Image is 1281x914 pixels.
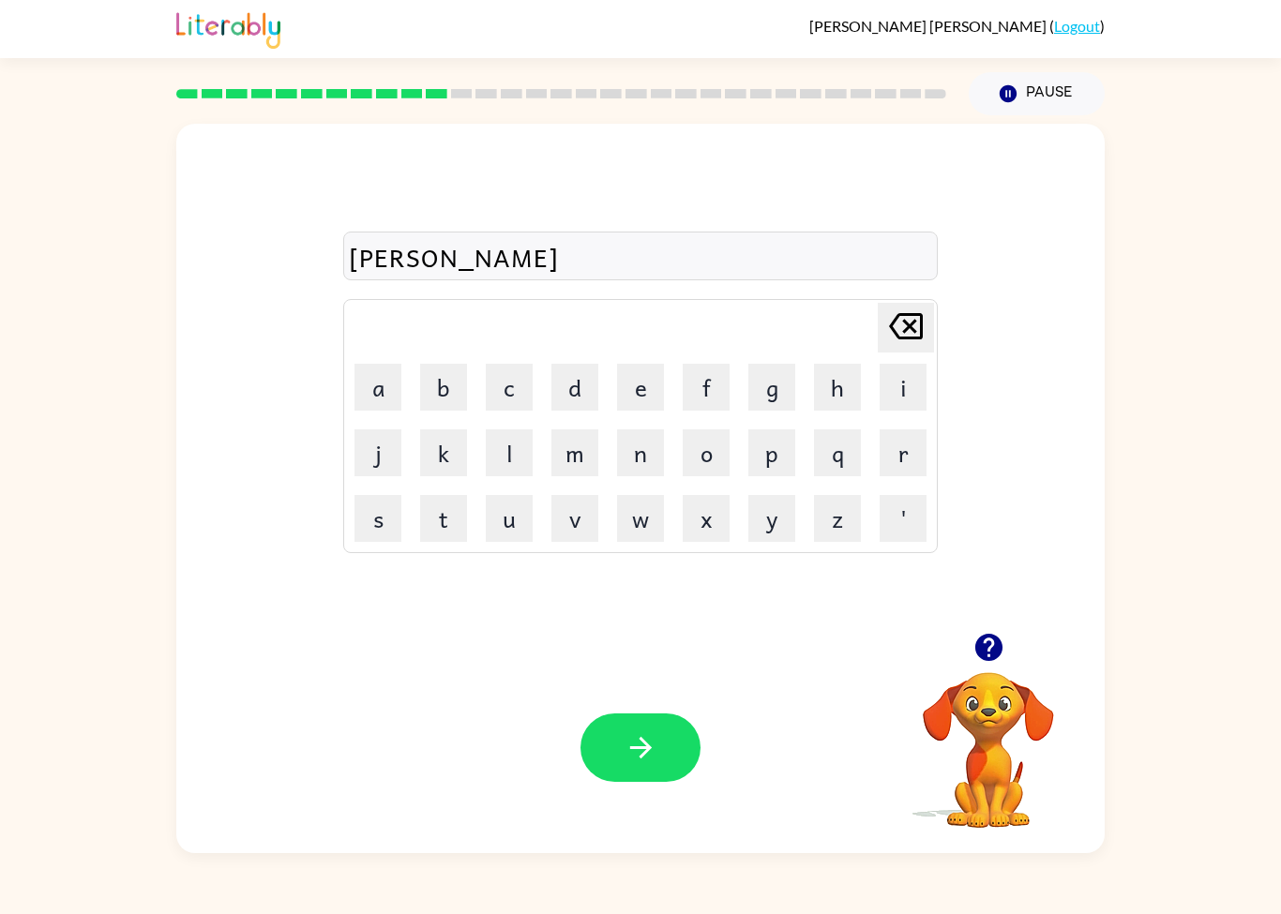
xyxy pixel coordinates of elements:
[551,429,598,476] button: m
[551,495,598,542] button: v
[814,364,861,411] button: h
[748,495,795,542] button: y
[486,429,533,476] button: l
[486,495,533,542] button: u
[420,429,467,476] button: k
[880,364,927,411] button: i
[1054,17,1100,35] a: Logout
[486,364,533,411] button: c
[809,17,1105,35] div: ( )
[683,429,730,476] button: o
[617,429,664,476] button: n
[617,495,664,542] button: w
[895,643,1082,831] video: Your browser must support playing .mp4 files to use Literably. Please try using another browser.
[617,364,664,411] button: e
[683,495,730,542] button: x
[880,429,927,476] button: r
[880,495,927,542] button: '
[176,7,280,49] img: Literably
[683,364,730,411] button: f
[354,495,401,542] button: s
[748,429,795,476] button: p
[809,17,1049,35] span: [PERSON_NAME] [PERSON_NAME]
[814,495,861,542] button: z
[420,495,467,542] button: t
[354,429,401,476] button: j
[551,364,598,411] button: d
[814,429,861,476] button: q
[969,72,1105,115] button: Pause
[748,364,795,411] button: g
[349,237,932,277] div: [PERSON_NAME]
[420,364,467,411] button: b
[354,364,401,411] button: a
